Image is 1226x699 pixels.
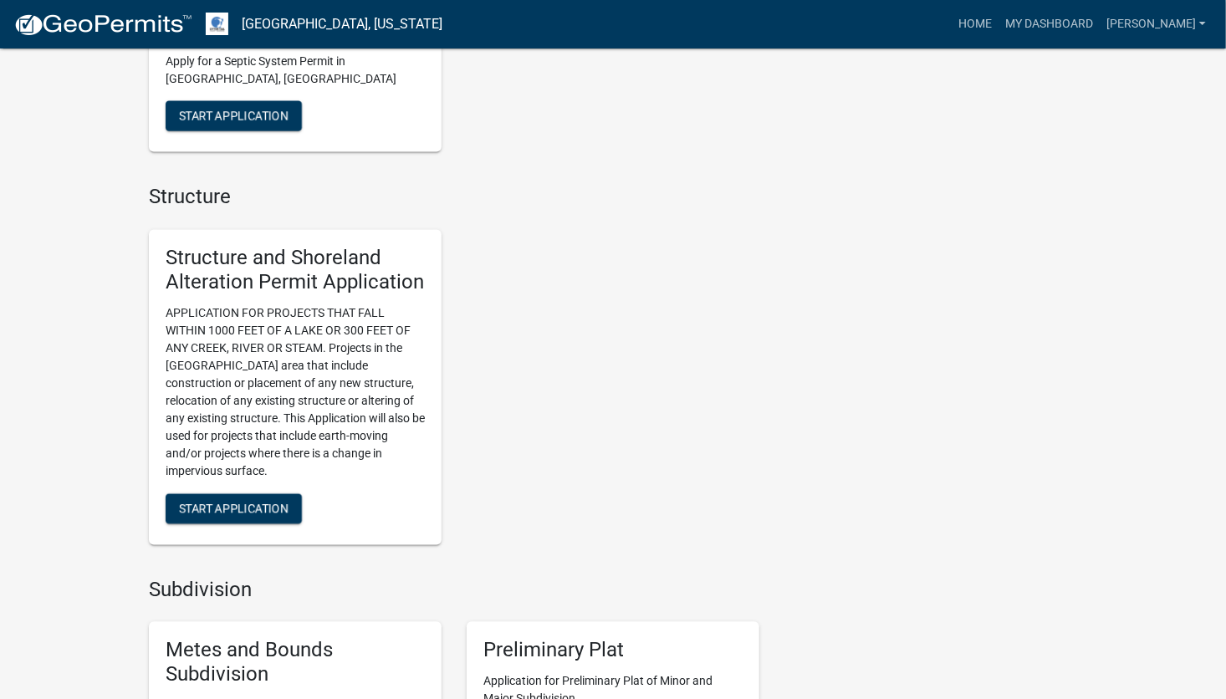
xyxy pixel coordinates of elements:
button: Start Application [166,494,302,524]
a: Home [952,8,999,40]
a: [GEOGRAPHIC_DATA], [US_STATE] [242,10,442,38]
h4: Structure [149,186,759,210]
p: Apply for a Septic System Permit in [GEOGRAPHIC_DATA], [GEOGRAPHIC_DATA] [166,53,425,88]
span: Start Application [179,502,289,515]
h5: Metes and Bounds Subdivision [166,639,425,687]
button: Start Application [166,101,302,131]
h5: Preliminary Plat [483,639,743,663]
span: Start Application [179,110,289,123]
p: APPLICATION FOR PROJECTS THAT FALL WITHIN 1000 FEET OF A LAKE OR 300 FEET OF ANY CREEK, RIVER OR ... [166,305,425,481]
a: My Dashboard [999,8,1100,40]
img: Otter Tail County, Minnesota [206,13,228,35]
a: [PERSON_NAME] [1100,8,1213,40]
h5: Structure and Shoreland Alteration Permit Application [166,247,425,295]
h4: Subdivision [149,579,759,603]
